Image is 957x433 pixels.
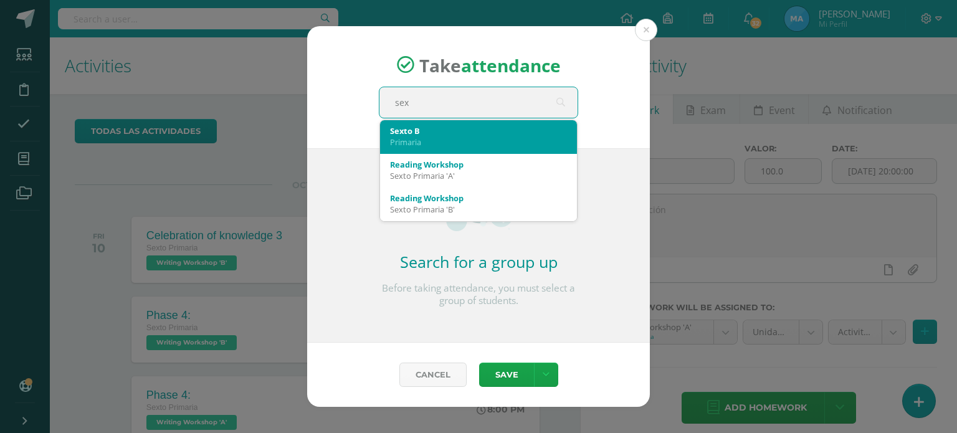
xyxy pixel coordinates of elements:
[379,282,578,307] p: Before taking attendance, you must select a group of students.
[390,159,567,170] div: Reading Workshop
[390,193,567,204] div: Reading Workshop
[390,125,567,136] div: Sexto B
[419,53,561,77] span: Take
[635,19,657,41] button: Close (Esc)
[479,363,534,387] button: Save
[379,251,578,272] h2: Search for a group up
[390,204,567,215] div: Sexto Primaria 'B'
[390,136,567,148] div: Primaria
[379,87,578,118] input: Search for a grade or section here…
[399,363,467,387] a: Cancel
[390,170,567,181] div: Sexto Primaria 'A'
[461,53,561,77] strong: attendance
